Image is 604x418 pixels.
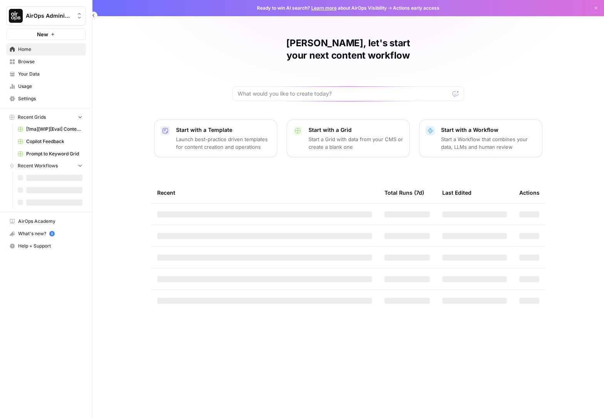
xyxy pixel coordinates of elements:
[6,228,86,240] button: What's new? 5
[6,215,86,228] a: AirOps Academy
[37,30,48,38] span: New
[26,138,82,145] span: Copilot Feedback
[442,182,471,203] div: Last Edited
[233,37,464,62] h1: [PERSON_NAME], let's start your next content workflow
[6,68,86,80] a: Your Data
[51,232,53,236] text: 5
[26,126,82,133] span: [1ma][WIP][Eval] Content Compare Grid
[309,126,403,134] p: Start with a Grid
[14,148,86,160] a: Prompt to Keyword Grid
[154,120,277,157] button: Start with a TemplateLaunch best-practice driven templates for content creation and operations
[18,114,46,121] span: Recent Grids
[9,9,23,23] img: AirOps Administrative Logo
[14,135,86,148] a: Copilot Feedback
[6,160,86,172] button: Recent Workflows
[419,120,542,157] button: Start with a WorkflowStart a Workflow that combines your data, LLMs and human review
[18,218,82,225] span: AirOps Academy
[18,58,82,65] span: Browse
[18,162,58,169] span: Recent Workflows
[49,231,55,236] a: 5
[26,12,72,20] span: AirOps Administrative
[311,5,337,11] a: Learn more
[384,182,424,203] div: Total Runs (7d)
[393,5,440,12] span: Actions early access
[14,123,86,135] a: [1ma][WIP][Eval] Content Compare Grid
[6,93,86,105] a: Settings
[287,120,410,157] button: Start with a GridStart a Grid with data from your CMS or create a blank one
[6,6,86,25] button: Workspace: AirOps Administrative
[6,240,86,252] button: Help + Support
[176,135,271,151] p: Launch best-practice driven templates for content creation and operations
[6,111,86,123] button: Recent Grids
[18,71,82,78] span: Your Data
[6,56,86,68] a: Browse
[6,29,86,40] button: New
[519,182,540,203] div: Actions
[441,135,536,151] p: Start a Workflow that combines your data, LLMs and human review
[7,228,86,239] div: What's new?
[18,95,82,102] span: Settings
[257,5,387,12] span: Ready to win AI search? about AirOps Visibility
[176,126,271,134] p: Start with a Template
[441,126,536,134] p: Start with a Workflow
[18,243,82,249] span: Help + Support
[18,46,82,53] span: Home
[309,135,403,151] p: Start a Grid with data from your CMS or create a blank one
[26,150,82,157] span: Prompt to Keyword Grid
[157,182,372,203] div: Recent
[6,43,86,56] a: Home
[6,80,86,93] a: Usage
[238,90,450,98] input: What would you like to create today?
[18,83,82,90] span: Usage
